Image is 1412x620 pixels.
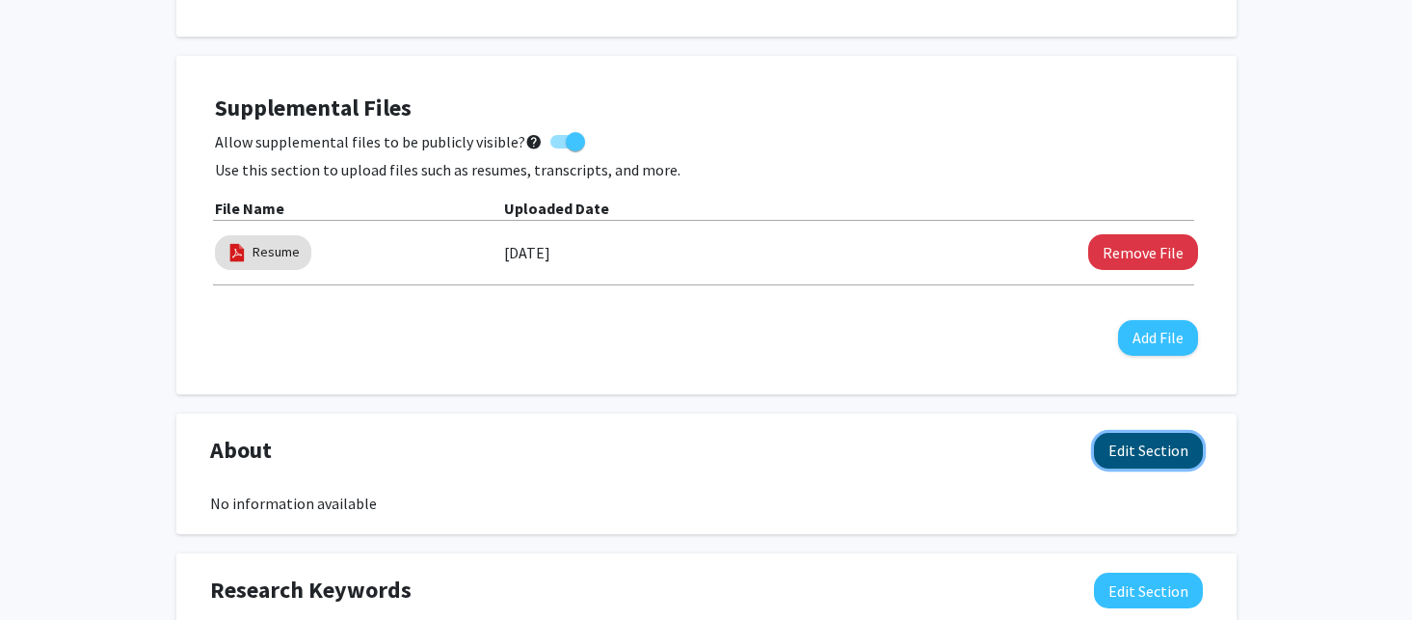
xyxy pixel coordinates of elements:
[1094,433,1203,469] button: Edit About
[1118,320,1198,356] button: Add File
[215,94,1198,122] h4: Supplemental Files
[14,533,82,606] iframe: Chat
[504,236,550,269] label: [DATE]
[215,130,543,153] span: Allow supplemental files to be publicly visible?
[525,130,543,153] mat-icon: help
[215,199,284,218] b: File Name
[253,242,300,262] a: Resume
[215,158,1198,181] p: Use this section to upload files such as resumes, transcripts, and more.
[226,242,248,263] img: pdf_icon.png
[210,492,1203,515] div: No information available
[210,433,272,468] span: About
[504,199,609,218] b: Uploaded Date
[210,573,412,607] span: Research Keywords
[1088,234,1198,270] button: Remove Resume File
[1094,573,1203,608] button: Edit Research Keywords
